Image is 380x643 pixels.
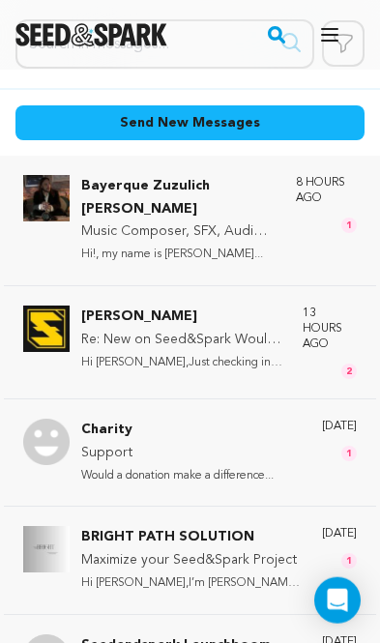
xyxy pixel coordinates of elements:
p: Support [81,442,274,465]
p: Would a donation make a difference... [81,465,274,487]
p: 8 hours ago [296,175,358,206]
span: 2 [341,364,357,379]
img: Scott Jones Photo [23,306,70,352]
p: [DATE] [322,419,357,434]
img: BRIGHT PATH SOLUTION Photo [23,526,70,572]
p: 13 hours ago [303,306,357,352]
p: [PERSON_NAME] [81,306,283,329]
p: Re: New on Seed&Spark Would love your guidance [81,329,283,352]
span: 1 [341,218,357,233]
img: Bayerque Zuzulich Duggan Photo [23,175,70,221]
p: Hi [PERSON_NAME],I’m [PERSON_NAME] from t... [81,572,303,595]
button: Send New Messages [15,105,365,140]
img: Charity Photo [23,419,70,465]
span: 1 [341,553,357,569]
p: Bayerque Zuzulich [PERSON_NAME] [81,175,277,221]
img: Seed&Spark Logo Dark Mode [15,23,167,46]
p: Music Composer, SFX, Audio Editor [81,220,277,244]
a: Seed&Spark Homepage [15,23,167,46]
p: [DATE] [322,526,357,541]
p: Maximize your Seed&Spark Project [81,549,303,572]
p: BRIGHT PATH SOLUTION [81,526,303,549]
span: 1 [341,446,357,461]
p: Charity [81,419,274,442]
p: Hi [PERSON_NAME],Just checking in, were yo... [81,352,283,374]
div: Open Intercom Messenger [314,577,361,624]
p: Hi!, my name is [PERSON_NAME]... [81,244,277,266]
